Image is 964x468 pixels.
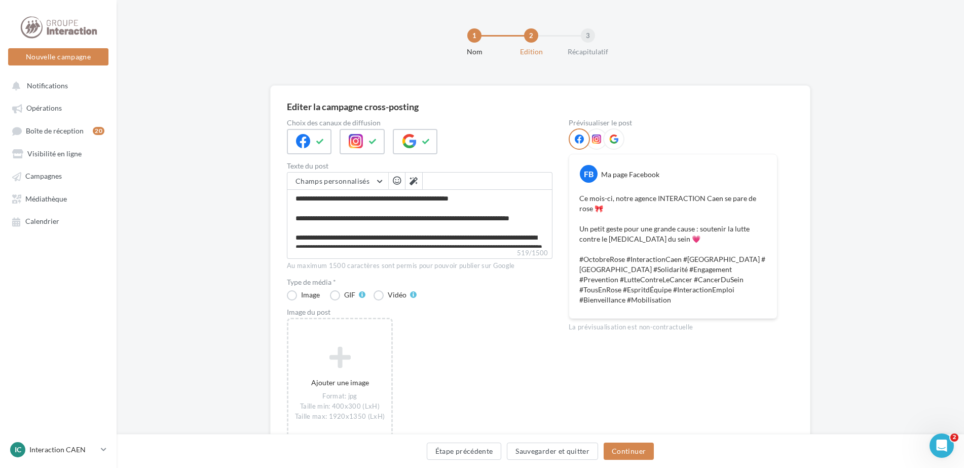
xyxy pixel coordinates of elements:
[388,291,406,298] div: Vidéo
[555,47,620,57] div: Récapitulatif
[6,144,110,162] a: Visibilité en ligne
[344,291,355,298] div: GIF
[6,121,110,140] a: Boîte de réception20
[93,127,104,135] div: 20
[467,28,481,43] div: 1
[427,443,502,460] button: Étape précédente
[8,440,108,459] a: IC Interaction CAEN
[580,165,598,183] div: FB
[524,28,538,43] div: 2
[301,291,320,298] div: Image
[569,319,777,332] div: La prévisualisation est non-contractuelle
[25,217,59,226] span: Calendrier
[499,47,564,57] div: Edition
[27,81,68,90] span: Notifications
[581,28,595,43] div: 3
[295,177,369,185] span: Champs personnalisés
[442,47,507,57] div: Nom
[15,445,21,455] span: IC
[6,166,110,185] a: Campagnes
[287,119,552,126] label: Choix des canaux de diffusion
[26,104,62,113] span: Opérations
[25,172,62,181] span: Campagnes
[26,126,84,135] span: Boîte de réception
[6,76,106,94] button: Notifications
[569,119,777,126] div: Prévisualiser le post
[579,193,767,305] p: Ce mois-ci, notre agence INTERACTION Caen se pare de rose 🎀 Un petit geste pour une grande cause ...
[8,48,108,65] button: Nouvelle campagne
[25,194,67,203] span: Médiathèque
[6,212,110,230] a: Calendrier
[287,309,552,316] div: Image du post
[601,170,659,180] div: Ma page Facebook
[950,433,958,442] span: 2
[27,149,82,158] span: Visibilité en ligne
[287,279,552,286] label: Type de média *
[287,173,388,190] button: Champs personnalisés
[6,98,110,117] a: Opérations
[287,102,419,111] div: Editer la campagne cross-posting
[287,162,552,170] label: Texte du post
[287,261,552,271] div: Au maximum 1500 caractères sont permis pour pouvoir publier sur Google
[287,248,552,259] label: 519/1500
[930,433,954,458] iframe: Intercom live chat
[604,443,654,460] button: Continuer
[6,189,110,208] a: Médiathèque
[507,443,598,460] button: Sauvegarder et quitter
[29,445,97,455] p: Interaction CAEN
